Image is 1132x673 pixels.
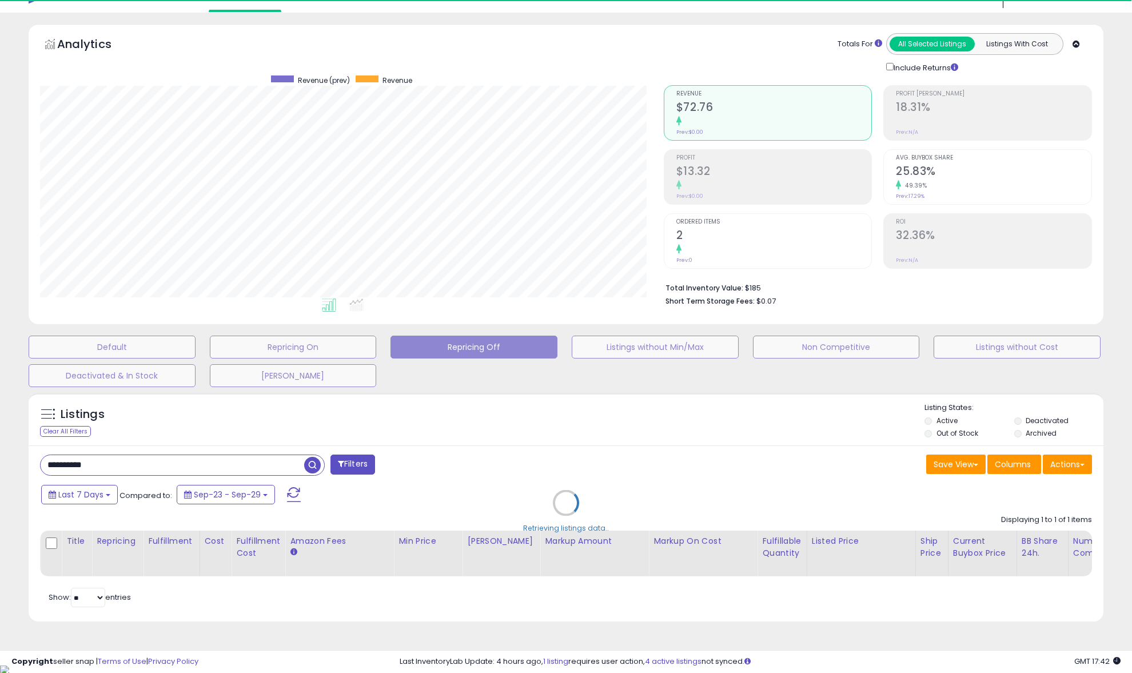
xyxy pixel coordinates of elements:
[878,61,972,74] div: Include Returns
[29,336,196,359] button: Default
[382,75,412,85] span: Revenue
[98,656,146,667] a: Terms of Use
[676,101,872,116] h2: $72.76
[676,257,692,264] small: Prev: 0
[676,165,872,180] h2: $13.32
[756,296,776,306] span: $0.07
[148,656,198,667] a: Privacy Policy
[400,656,1121,667] div: Last InventoryLab Update: 4 hours ago, requires user action, not synced.
[896,91,1091,97] span: Profit [PERSON_NAME]
[390,336,557,359] button: Repricing Off
[901,181,927,190] small: 49.39%
[676,129,703,136] small: Prev: $0.00
[676,229,872,244] h2: 2
[896,155,1091,161] span: Avg. Buybox Share
[665,296,755,306] b: Short Term Storage Fees:
[896,165,1091,180] h2: 25.83%
[896,193,924,200] small: Prev: 17.29%
[645,656,701,667] a: 4 active listings
[572,336,739,359] button: Listings without Min/Max
[896,101,1091,116] h2: 18.31%
[896,257,918,264] small: Prev: N/A
[676,193,703,200] small: Prev: $0.00
[665,280,1083,294] li: $185
[210,336,377,359] button: Repricing On
[676,91,872,97] span: Revenue
[29,364,196,387] button: Deactivated & In Stock
[896,219,1091,225] span: ROI
[543,656,568,667] a: 1 listing
[934,336,1101,359] button: Listings without Cost
[11,656,53,667] strong: Copyright
[1074,656,1121,667] span: 2025-10-8 17:42 GMT
[890,37,975,51] button: All Selected Listings
[665,283,743,293] b: Total Inventory Value:
[298,75,350,85] span: Revenue (prev)
[753,336,920,359] button: Non Competitive
[974,37,1059,51] button: Listings With Cost
[676,219,872,225] span: Ordered Items
[838,39,882,50] div: Totals For
[676,155,872,161] span: Profit
[11,656,198,667] div: seller snap | |
[57,36,134,55] h5: Analytics
[896,229,1091,244] h2: 32.36%
[523,523,609,533] div: Retrieving listings data..
[210,364,377,387] button: [PERSON_NAME]
[896,129,918,136] small: Prev: N/A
